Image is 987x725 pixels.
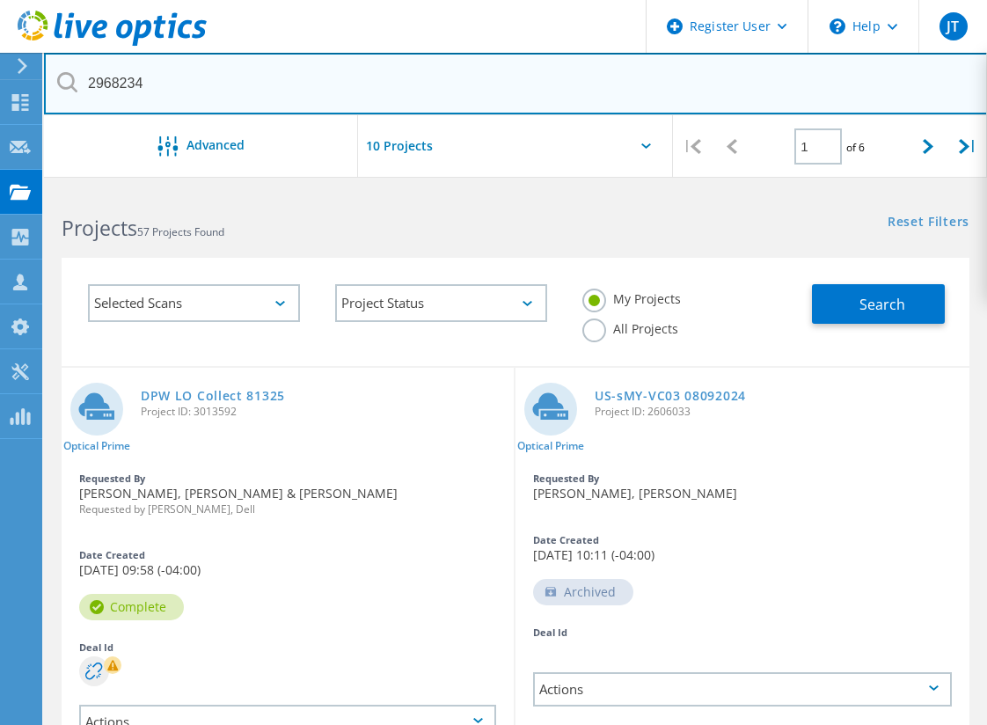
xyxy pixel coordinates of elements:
div: Selected Scans [88,284,300,322]
div: [PERSON_NAME], [PERSON_NAME] [515,465,969,509]
div: Date Created [533,535,952,545]
span: 57 Projects Found [137,224,224,239]
div: Date Created [79,550,496,560]
button: Search [812,284,945,324]
span: JT [947,19,959,33]
span: Search [859,295,905,314]
div: | [673,115,713,178]
div: Actions [533,672,952,707]
b: Projects [62,214,137,242]
div: Requested By [79,473,496,483]
span: Requested by [PERSON_NAME], Dell [79,504,496,515]
div: Complete [79,594,184,620]
div: [PERSON_NAME], [PERSON_NAME] & [PERSON_NAME] [62,465,514,524]
svg: \n [830,18,845,34]
a: Reset Filters [888,216,969,231]
span: Optical Prime [517,441,584,451]
span: Project ID: 3013592 [141,406,505,417]
span: of 6 [846,140,865,155]
a: US-sMY-VC03 08092024 [595,390,746,402]
a: Live Optics Dashboard [18,37,207,49]
label: My Projects [582,289,681,305]
span: Project ID: 2606033 [595,406,961,417]
span: Optical Prime [63,441,130,451]
div: [DATE] 09:58 (-04:00) [62,541,514,585]
span: Advanced [186,139,245,151]
div: Requested By [533,473,952,483]
div: | [947,115,987,178]
div: Archived [533,579,633,605]
a: DPW LO Collect 81325 [141,390,285,402]
div: Deal Id [79,642,496,652]
div: [DATE] 10:11 (-04:00) [515,526,969,570]
label: All Projects [582,319,678,335]
div: Project Status [335,284,547,322]
div: Deal Id [533,627,952,637]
